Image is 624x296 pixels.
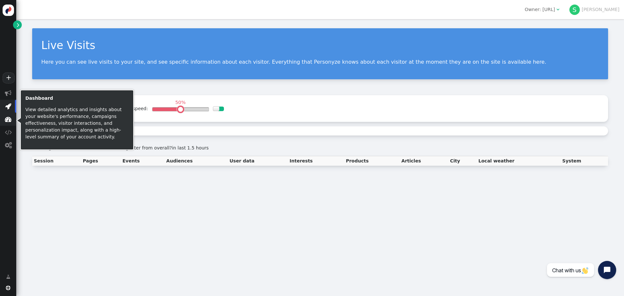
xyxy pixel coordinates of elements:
[3,5,14,16] img: logo-icon.svg
[556,7,559,12] span: 
[477,156,561,166] th: Local weather
[13,20,22,29] a: 
[25,106,129,140] p: View detailed analytics and insights about your website's performance, campaigns effectiveness, v...
[525,6,555,13] div: Owner: [URL]
[165,156,228,166] th: Audiences
[6,286,10,290] span: 
[120,105,148,112] div: Feed speed:
[569,7,619,12] a: S[PERSON_NAME]
[174,100,188,105] div: 50%
[41,37,599,54] div: Live Visits
[17,21,19,28] span: 
[344,156,400,166] th: Products
[32,156,81,166] th: Session
[448,156,477,166] th: City
[400,156,448,166] th: Articles
[121,156,165,166] th: Events
[569,5,580,15] div: S
[5,103,11,109] span: 
[6,274,10,280] span: 
[25,96,53,101] b: Dashboard
[5,90,11,97] span: 
[32,145,608,151] div: Showing random sessions from matching filter from overall in last 1.5 hours
[228,156,288,166] th: User data
[41,59,599,65] p: Here you can see live visits to your site, and see specific information about each visitor. Every...
[2,271,15,283] a: 
[81,156,121,166] th: Pages
[3,72,14,84] a: +
[288,156,344,166] th: Interests
[5,129,12,135] span: 
[170,145,172,150] span: ?
[5,116,11,122] span: 
[561,156,608,166] th: System
[5,142,12,148] span: 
